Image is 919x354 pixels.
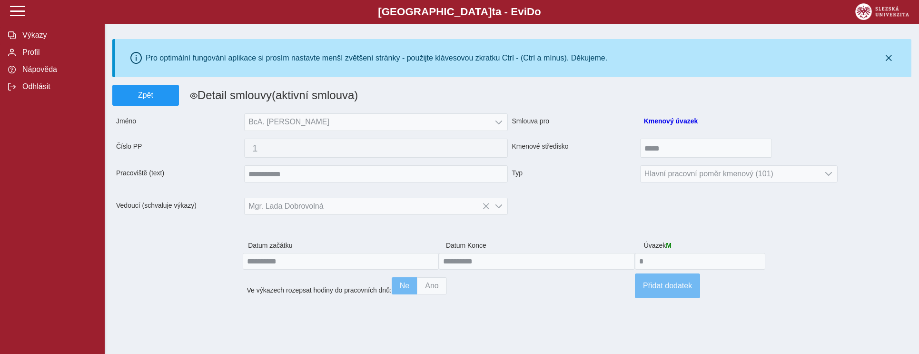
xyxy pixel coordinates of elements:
span: Zpět [117,91,175,100]
img: logo_web_su.png [855,3,909,20]
span: Přidat dodatek [643,282,692,290]
span: Datum Konce [442,238,640,253]
span: Úvazek [640,238,706,253]
span: Pracoviště (text) [112,165,244,182]
button: Zpět [112,85,179,106]
span: Odhlásit [20,82,97,91]
h1: Detail smlouvy [179,85,579,106]
span: Výkazy [20,31,97,40]
span: Kmenové středisko [508,139,640,158]
div: Pro optimální fungování aplikace si prosím nastavte menší zvětšení stránky - použijte klávesovou ... [146,54,607,62]
span: t [492,6,495,18]
button: Přidat dodatek [635,273,700,298]
b: [GEOGRAPHIC_DATA] a - Evi [29,6,890,18]
span: Profil [20,48,97,57]
span: (aktivní smlouva) [272,89,358,101]
span: o [534,6,541,18]
span: Datum začátku [244,238,442,253]
div: Ve výkazech rozepsat hodiny do pracovních dnů: [243,273,635,298]
span: Typ [508,165,640,182]
span: 1 [252,143,500,154]
span: Číslo PP [112,139,244,158]
a: Kmenový úvazek [644,117,698,125]
span: Smlouva pro [508,113,640,131]
span: Vedoucí (schvaluje výkazy) [112,198,244,215]
span: Nápověda [20,65,97,74]
span: M [666,242,672,249]
span: Jméno [112,113,244,131]
button: 1 [244,139,508,158]
span: D [527,6,534,18]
